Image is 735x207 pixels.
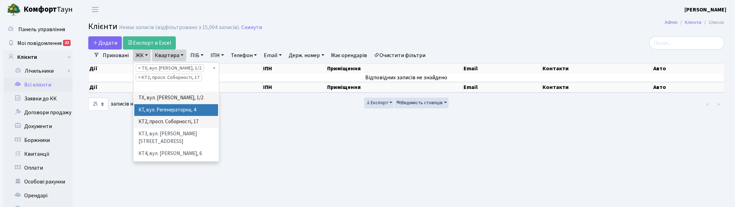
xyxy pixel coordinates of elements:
[8,64,73,78] a: Лічильники
[199,82,262,92] th: ПІБ
[93,39,117,47] span: Додати
[241,24,262,31] a: Скинути
[395,98,449,108] button: Видимість стовпців
[653,64,725,73] th: Авто
[89,82,154,92] th: Дії
[134,148,218,160] li: КТ4, вул. [PERSON_NAME], 6
[136,64,204,72] li: ТХ, вул. Ділова, 1/2
[286,49,327,61] a: Держ. номер
[134,160,218,179] li: КТ5, вул. [PERSON_NAME][STREET_ADDRESS]
[18,26,65,33] span: Панель управління
[262,64,326,73] th: ІПН
[3,78,73,92] a: Всі клієнти
[685,6,727,14] a: [PERSON_NAME]
[542,82,653,92] th: Контакти
[7,3,21,17] img: logo.png
[542,64,653,73] th: Контакти
[100,49,132,61] a: Приховані
[134,104,218,116] li: КТ, вул. Регенераторна, 4
[24,4,57,15] b: Комфорт
[396,99,443,106] span: Видимість стовпців
[134,116,218,128] li: КТ2, просп. Соборності, 17
[88,20,117,33] span: Клієнти
[87,4,104,15] button: Переключити навігацію
[685,19,702,26] a: Клієнти
[134,92,218,104] li: ТХ, вул. [PERSON_NAME], 1/2
[463,64,542,73] th: Email
[89,73,725,82] td: Відповідних записів не знайдено
[3,22,73,36] a: Панель управління
[88,98,158,111] label: записів на сторінці
[138,65,141,72] span: ×
[134,128,218,148] li: КТ3, вул. [PERSON_NAME][STREET_ADDRESS]
[653,82,725,92] th: Авто
[188,49,206,61] a: ПІБ
[326,82,463,92] th: Приміщення
[208,49,227,61] a: ІПН
[366,99,388,106] span: Експорт
[3,133,73,147] a: Боржники
[3,161,73,175] a: Оплати
[3,106,73,119] a: Договори продажу
[702,19,725,26] li: Список
[329,49,370,61] a: Має орендарів
[133,49,151,61] a: ЖК
[213,65,215,72] span: Видалити всі елементи
[364,98,394,108] button: Експорт
[89,64,154,73] th: Дії
[63,40,71,46] div: 32
[88,36,122,49] a: Додати
[152,49,186,61] a: Квартира
[371,49,429,61] a: Очистити фільтри
[119,24,240,31] div: Немає записів (відфільтровано з 15,004 записів).
[3,189,73,202] a: Орендарі
[3,175,73,189] a: Особові рахунки
[228,49,260,61] a: Телефон
[655,15,735,30] nav: breadcrumb
[261,49,285,61] a: Email
[136,74,202,81] li: КТ2, просп. Соборності, 17
[199,64,262,73] th: ПІБ
[463,82,542,92] th: Email
[24,4,73,16] span: Таун
[3,147,73,161] a: Квитанції
[262,82,326,92] th: ІПН
[88,98,108,111] select: записів на сторінці
[3,36,73,50] a: Мої повідомлення32
[3,119,73,133] a: Документи
[665,19,678,26] a: Admin
[138,74,141,81] span: ×
[123,36,176,49] a: Експорт в Excel
[649,36,725,49] input: Пошук...
[17,39,62,47] span: Мої повідомлення
[326,64,463,73] th: Приміщення
[3,92,73,106] a: Заявки до КК
[3,50,73,64] a: Клієнти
